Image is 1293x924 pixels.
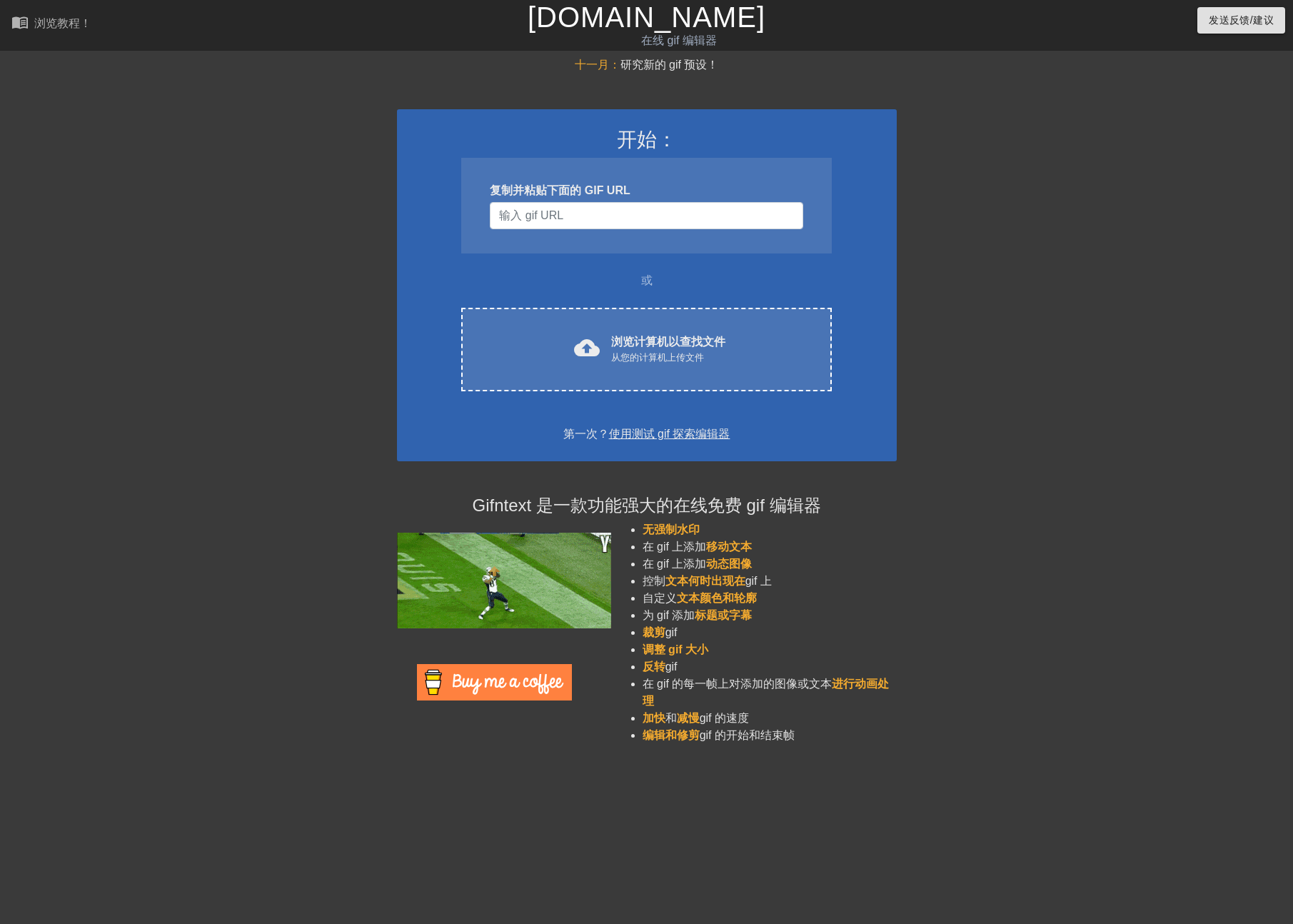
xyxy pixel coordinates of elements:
[575,59,620,71] span: 十一月：
[643,538,897,556] li: 在 gif 上添加
[643,712,665,724] span: 加快
[574,335,600,361] span: cloud_upload
[677,592,757,604] span: 文本颜色和轮廓
[643,607,897,624] li: 为 gif 添加
[1197,7,1285,34] button: 发送反馈/建议
[609,428,730,440] a: 使用测试 gif 探索编辑器
[397,496,897,516] h4: Gifntext 是一款功能强大的在线免费 gif 编辑器
[677,712,700,724] span: 减慢
[611,336,725,348] font: 浏览计算机以查找文件
[528,1,765,33] a: [DOMAIN_NAME]
[11,14,29,31] span: menu_book
[643,676,897,710] li: 在 gif 的每一帧上对添加的图像或文本
[643,523,700,536] span: 无强制水印
[34,17,91,29] div: 浏览教程！
[397,56,897,74] div: 研究新的 gif 预设！
[490,182,803,199] div: 复制并粘贴下面的 GIF URL
[665,575,745,587] span: 文本何时出现在
[706,558,752,570] span: 动态图像
[706,541,752,553] span: 移动文本
[490,202,803,229] input: 用户名
[643,626,665,638] span: 裁剪
[643,624,897,641] li: gif
[416,128,878,152] h3: 开始：
[434,272,860,289] div: 或
[643,658,897,676] li: gif
[643,590,897,607] li: 自定义
[643,556,897,573] li: 在 gif 上添加
[416,426,878,443] div: 第一次？
[643,573,897,590] li: 控制 gif 上
[643,710,897,727] li: 和 gif 的速度
[643,729,700,741] span: 编辑和修剪
[397,533,611,628] img: football_small.gif
[1209,11,1274,29] span: 发送反馈/建议
[438,32,920,49] div: 在线 gif 编辑器
[417,664,572,700] img: 给我买一杯咖啡
[643,661,665,673] span: 反转
[643,727,897,744] li: gif 的开始和结束帧
[11,14,91,36] a: 浏览教程！
[611,351,725,365] div: 从您的计算机上传文件
[695,609,752,621] span: 标题或字幕
[643,643,708,656] span: 调整 gif 大小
